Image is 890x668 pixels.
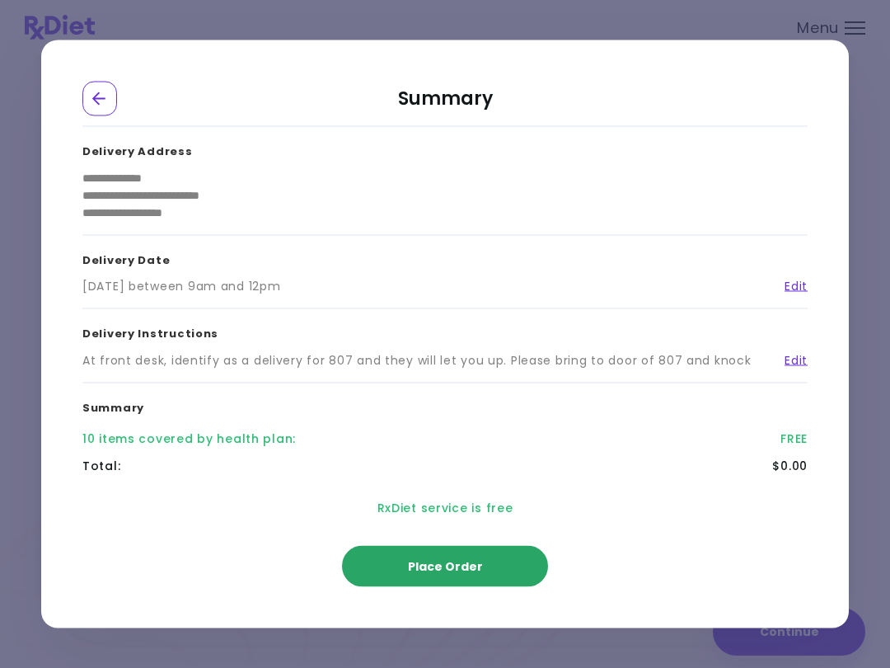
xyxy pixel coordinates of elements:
[82,351,751,369] div: At front desk, identify as a delivery for 807 and they will let you up. Please bring to door of 8...
[780,430,808,448] div: FREE
[82,82,117,116] div: Go Back
[772,351,808,369] a: Edit
[82,127,808,170] h3: Delivery Address
[82,458,120,475] div: Total :
[82,383,808,426] h3: Summary
[82,278,280,295] div: [DATE] between 9am and 12pm
[82,309,808,352] h3: Delivery Instructions
[342,546,548,587] button: Place Order
[82,430,296,448] div: 10 items covered by health plan :
[82,480,808,537] div: RxDiet service is free
[82,235,808,278] h3: Delivery Date
[772,278,808,295] a: Edit
[82,82,808,127] h2: Summary
[772,458,808,475] div: $0.00
[408,558,483,575] span: Place Order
